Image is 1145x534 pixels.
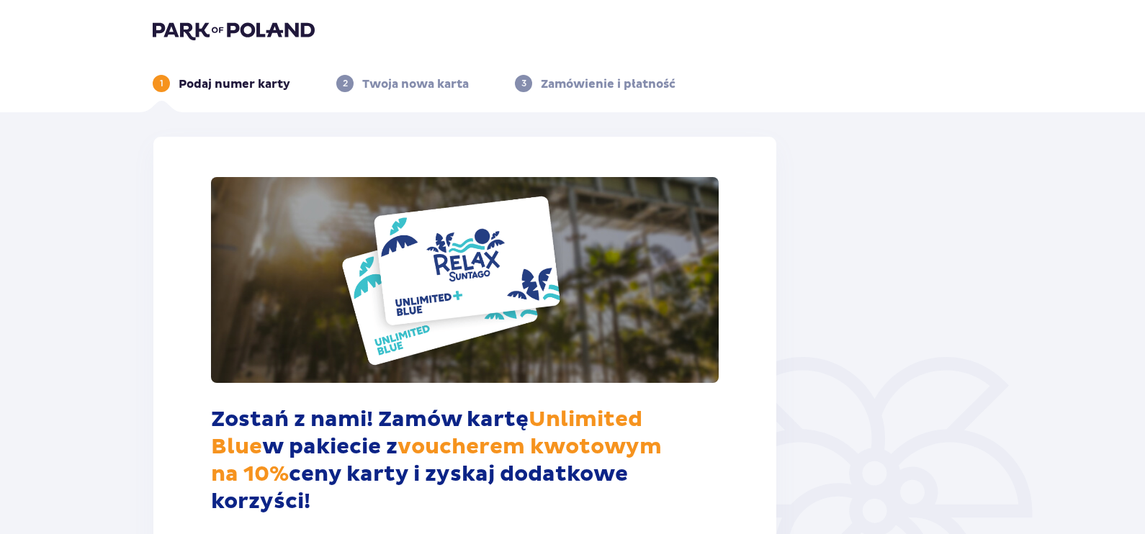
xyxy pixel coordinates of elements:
div: 2Twoja nowa karta [336,75,469,92]
p: 3 [521,77,526,90]
p: Podaj numer karty [179,76,290,92]
span: Unlimited Blue [211,406,642,460]
div: 3Zamówienie i płatność [515,75,675,92]
p: 2 [343,77,348,90]
p: Twoja nowa karta [362,76,469,92]
div: 1Podaj numer karty [153,75,290,92]
p: Zostań z nami! Zamów kartę w pakiecie z ceny karty i zyskaj dodatkowe korzyści! [211,406,719,515]
p: 1 [160,77,163,90]
img: Park of Poland logo [153,20,315,40]
span: voucherem kwotowym na 10% [211,433,662,487]
p: Zamówienie i płatność [541,76,675,92]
